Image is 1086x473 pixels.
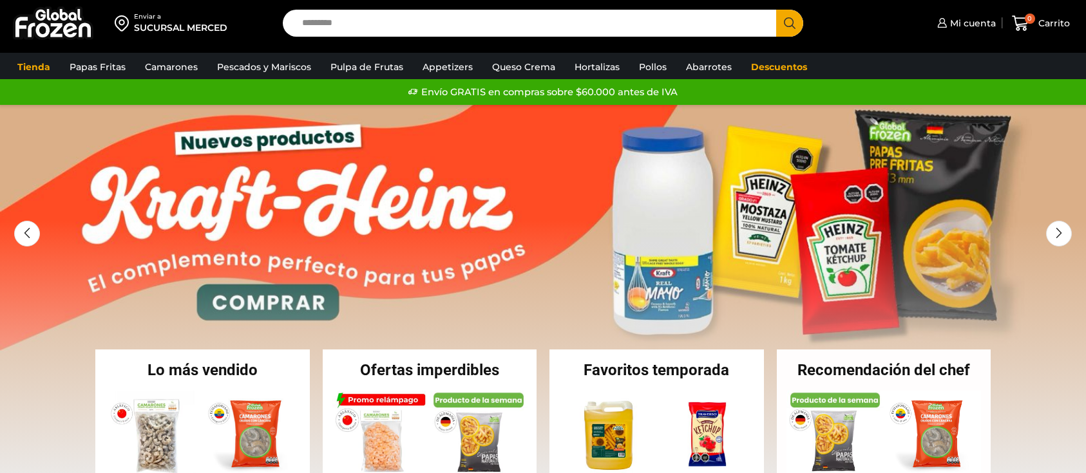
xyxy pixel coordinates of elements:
a: Pescados y Mariscos [211,55,318,79]
h2: Lo más vendido [95,362,310,378]
span: 0 [1025,14,1035,24]
a: Hortalizas [568,55,626,79]
a: 0 Carrito [1009,8,1073,39]
a: Tienda [11,55,57,79]
a: Descuentos [745,55,814,79]
a: Appetizers [416,55,479,79]
span: Mi cuenta [947,17,996,30]
span: Carrito [1035,17,1070,30]
a: Papas Fritas [63,55,132,79]
div: Next slide [1046,221,1072,246]
a: Abarrotes [680,55,738,79]
h2: Recomendación del chef [777,362,991,378]
div: Previous slide [14,221,40,246]
a: Queso Crema [486,55,562,79]
h2: Favoritos temporada [549,362,764,378]
a: Pollos [633,55,673,79]
div: SUCURSAL MERCED [134,21,227,34]
div: Enviar a [134,12,227,21]
button: Search button [776,10,803,37]
a: Mi cuenta [934,10,996,36]
h2: Ofertas imperdibles [323,362,537,378]
img: address-field-icon.svg [115,12,134,34]
a: Camarones [138,55,204,79]
a: Pulpa de Frutas [324,55,410,79]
